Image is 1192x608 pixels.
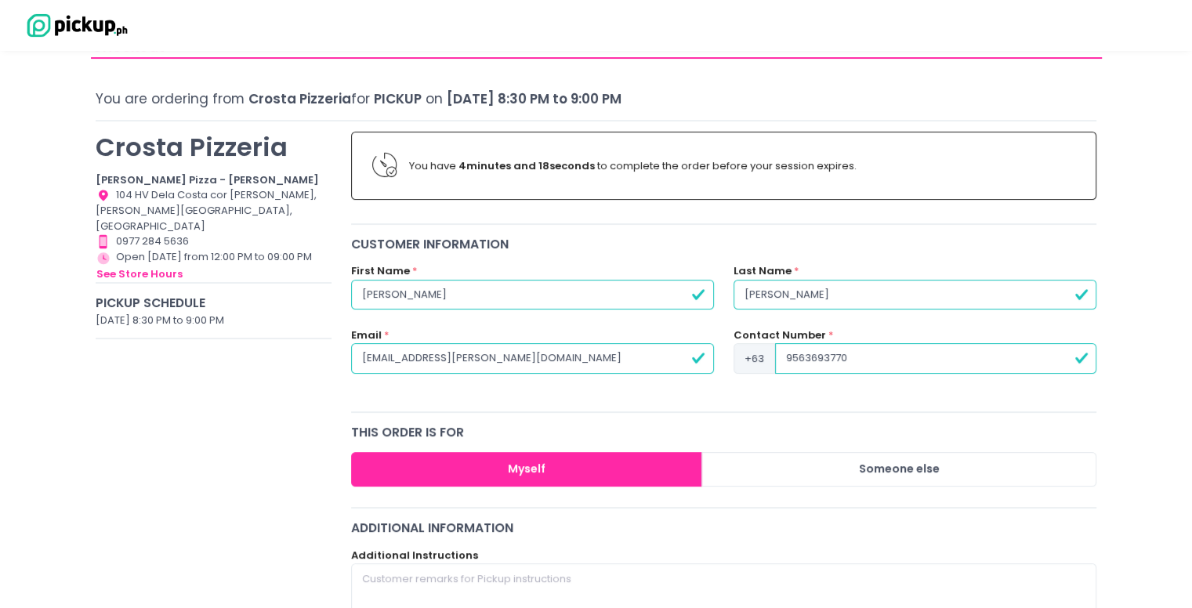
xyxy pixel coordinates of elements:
div: Large button group [351,452,1097,487]
label: Email [351,328,382,343]
label: Additional Instructions [351,548,478,563]
div: Additional Information [351,519,1097,537]
button: Myself [351,452,703,487]
b: 4 minutes and 18 seconds [458,158,595,173]
div: this order is for [351,423,1097,441]
span: Pickup [374,89,422,108]
label: Last Name [734,263,792,279]
p: Crosta Pizzeria [96,132,332,162]
span: [DATE] 8:30 PM to 9:00 PM [447,89,621,108]
div: 0977 284 5636 [96,233,332,249]
img: logo [20,12,129,39]
input: First Name [351,280,714,309]
input: Last Name [734,280,1096,309]
div: [DATE] 8:30 PM to 9:00 PM [96,313,332,328]
span: +63 [734,343,775,373]
input: Contact Number [775,343,1096,373]
div: You have to complete the order before your session expires. [409,158,1075,174]
div: Pickup Schedule [96,294,332,312]
div: Customer Information [351,235,1097,253]
input: Email [351,343,714,373]
div: 104 HV Dela Costa cor [PERSON_NAME], [PERSON_NAME][GEOGRAPHIC_DATA], [GEOGRAPHIC_DATA] [96,187,332,233]
button: Someone else [701,452,1096,487]
div: Open [DATE] from 12:00 PM to 09:00 PM [96,249,332,282]
div: You are ordering from for on [96,89,1096,109]
label: First Name [351,263,410,279]
label: Contact Number [734,328,826,343]
button: see store hours [96,266,183,283]
span: Crosta Pizzeria [248,89,351,108]
b: [PERSON_NAME] Pizza - [PERSON_NAME] [96,172,319,187]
